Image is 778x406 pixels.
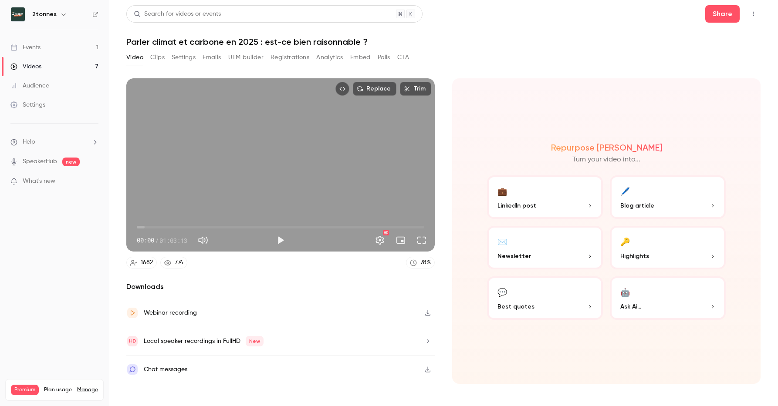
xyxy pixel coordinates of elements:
[11,7,25,21] img: 2tonnes
[497,252,531,261] span: Newsletter
[141,258,153,267] div: 1682
[126,257,157,268] a: 1682
[316,50,343,64] button: Analytics
[620,285,630,299] div: 🤖
[23,177,55,186] span: What's new
[620,201,654,210] span: Blog article
[353,82,396,96] button: Replace
[487,276,603,320] button: 💬Best quotes
[572,154,640,165] p: Turn your video into...
[11,385,39,395] span: Premium
[246,336,264,346] span: New
[487,226,603,269] button: ✉️Newsletter
[378,50,390,64] button: Polls
[392,232,409,249] button: Turn on miniplayer
[497,302,534,311] span: Best quotes
[397,50,409,64] button: CTA
[335,82,349,96] button: Embed video
[497,235,507,248] div: ✉️
[144,308,197,318] div: Webinar recording
[203,50,221,64] button: Emails
[194,232,212,249] button: Mute
[747,7,761,21] button: Top Bar Actions
[144,364,187,375] div: Chat messages
[350,50,371,64] button: Embed
[620,302,641,311] span: Ask Ai...
[62,158,80,166] span: new
[137,236,187,245] div: 00:00
[487,175,603,219] button: 💼LinkedIn post
[10,81,49,90] div: Audience
[383,230,389,235] div: HD
[10,62,41,71] div: Videos
[610,175,726,219] button: 🖊️Blog article
[497,184,507,198] div: 💼
[144,336,264,346] div: Local speaker recordings in FullHD
[44,386,72,393] span: Plan usage
[610,276,726,320] button: 🤖Ask Ai...
[23,138,35,147] span: Help
[134,10,221,19] div: Search for videos or events
[159,236,187,245] span: 01:03:13
[150,50,165,64] button: Clips
[620,252,649,261] span: Highlights
[10,138,98,147] li: help-dropdown-opener
[406,257,435,268] a: 78%
[77,386,98,393] a: Manage
[172,50,196,64] button: Settings
[551,142,662,153] h2: Repurpose [PERSON_NAME]
[400,82,431,96] button: Trim
[10,43,41,52] div: Events
[620,184,630,198] div: 🖊️
[155,236,159,245] span: /
[271,50,309,64] button: Registrations
[137,236,154,245] span: 00:00
[175,258,183,267] div: 774
[10,101,45,109] div: Settings
[88,178,98,185] iframe: Noticeable Trigger
[23,157,57,166] a: SpeakerHub
[126,50,143,64] button: Video
[126,37,761,47] h1: Parler climat et carbone en 2025 : est-ce bien raisonnable ?
[32,10,57,19] h6: 2tonnes
[126,282,435,292] h2: Downloads
[420,258,431,267] div: 78 %
[413,232,430,249] button: Full screen
[272,232,289,249] button: Play
[497,285,507,299] div: 💬
[705,5,740,23] button: Share
[620,235,630,248] div: 🔑
[160,257,187,268] a: 774
[228,50,264,64] button: UTM builder
[497,201,536,210] span: LinkedIn post
[371,232,389,249] button: Settings
[610,226,726,269] button: 🔑Highlights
